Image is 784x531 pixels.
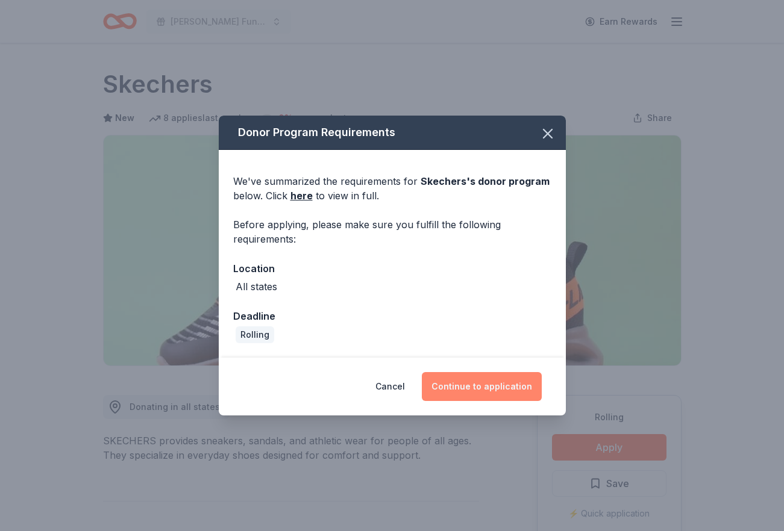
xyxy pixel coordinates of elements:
[233,217,551,246] div: Before applying, please make sure you fulfill the following requirements:
[236,279,277,294] div: All states
[375,372,405,401] button: Cancel
[236,326,274,343] div: Rolling
[233,308,551,324] div: Deadline
[421,175,550,187] span: Skechers 's donor program
[233,261,551,276] div: Location
[290,188,313,203] a: here
[422,372,542,401] button: Continue to application
[219,116,566,150] div: Donor Program Requirements
[233,174,551,203] div: We've summarized the requirements for below. Click to view in full.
